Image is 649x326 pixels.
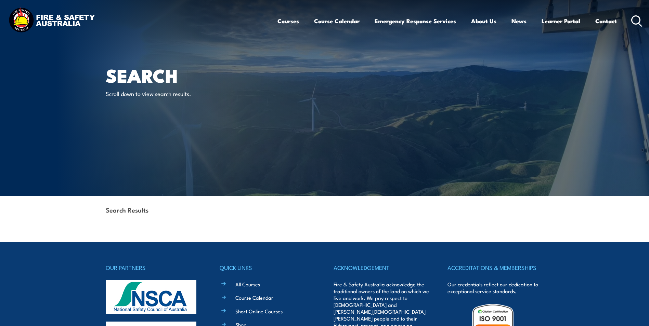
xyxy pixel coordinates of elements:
a: Short Online Courses [235,308,283,315]
a: Courses [277,12,299,30]
p: Our credentials reflect our dedication to exceptional service standards. [447,281,543,295]
a: About Us [471,12,496,30]
a: Course Calendar [314,12,360,30]
img: nsca-logo-footer [106,280,196,314]
p: Scroll down to view search results. [106,90,231,97]
h1: Search [106,67,275,83]
a: Contact [595,12,617,30]
h4: OUR PARTNERS [106,263,202,272]
a: Course Calendar [235,294,273,301]
a: Learner Portal [542,12,580,30]
a: News [511,12,527,30]
a: All Courses [235,281,260,288]
a: Emergency Response Services [375,12,456,30]
h4: ACKNOWLEDGEMENT [334,263,429,272]
h4: ACCREDITATIONS & MEMBERSHIPS [447,263,543,272]
h4: QUICK LINKS [220,263,315,272]
strong: Search Results [106,205,148,214]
